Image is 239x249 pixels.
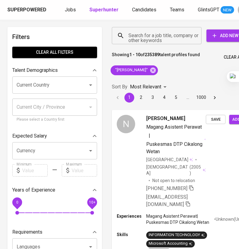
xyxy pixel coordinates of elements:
[170,6,186,14] a: Teams
[186,115,191,120] img: yH5BAEAAAAALAAAAAABAAEAAAIBRAA7
[117,231,146,238] p: Skills
[111,65,158,75] div: "[PERSON_NAME]"
[146,124,202,130] span: Magang Asistent Perawat
[221,7,234,13] span: NEW
[149,241,192,247] div: Microsoft Accounting
[112,93,221,103] nav: pagination navigation
[7,6,46,14] div: Superpowered
[16,200,18,204] span: 0
[12,184,97,196] div: Years of Experience
[65,7,76,13] span: Jobs
[65,6,77,14] a: Jobs
[146,213,213,225] p: Magang Asistent Perawat | Puskesmas DTP Cikalong Wetan
[132,6,158,14] a: Candidates
[111,67,151,73] span: "[PERSON_NAME]"
[7,6,48,14] a: Superpowered
[12,228,42,236] p: Requirements
[152,177,195,184] p: Not open to relocation
[209,116,222,123] span: Save
[86,146,95,155] button: Open
[149,232,205,238] div: INFORMATION TECHNOLOGY
[12,64,97,76] div: Talent Demographics
[117,115,135,133] div: N
[146,164,190,176] span: [DEMOGRAPHIC_DATA]
[86,81,95,89] button: Open
[149,132,150,139] span: |
[198,6,234,14] a: GlintsGPT NEW
[12,47,97,58] button: Clear All filters
[112,83,127,91] p: Sort By
[145,52,159,57] b: 235389
[206,115,225,124] button: Save
[17,117,93,123] p: Please select a Country first
[159,93,169,103] button: Go to page 4
[183,94,193,100] div: …
[210,93,220,103] button: Go to next page
[136,93,146,103] button: Go to page 2
[146,141,202,154] span: Puskesmas DTP Cikalong Wetan
[117,213,146,219] p: Experiences
[89,6,120,14] a: Superhunter
[171,93,181,103] button: Go to page 5
[194,93,208,103] button: Go to page 1000
[89,200,95,204] span: 10+
[146,157,193,163] div: [GEOGRAPHIC_DATA]
[22,164,48,177] input: Value
[12,132,47,140] p: Expected Salary
[72,164,97,177] input: Value
[12,32,97,42] h6: Filters
[12,67,58,74] p: Talent Demographics
[112,52,200,63] p: Showing of talent profiles found
[132,7,156,13] span: Candidates
[124,93,134,103] button: page 1
[89,7,119,13] b: Superhunter
[146,115,185,122] span: [PERSON_NAME]
[129,52,140,57] b: 1 - 10
[170,7,184,13] span: Teams
[130,83,161,91] p: Most Relevant
[130,81,169,93] div: Most Relevant
[12,130,97,142] div: Expected Salary
[17,49,92,56] span: Clear All filters
[146,164,206,176] div: (2005)
[198,7,219,13] span: GlintsGPT
[12,186,55,194] p: Years of Experience
[146,185,187,191] span: [PHONE_NUMBER]
[148,93,158,103] button: Go to page 3
[146,194,188,207] span: [EMAIL_ADDRESS][DOMAIN_NAME]
[12,226,97,238] div: Requirements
